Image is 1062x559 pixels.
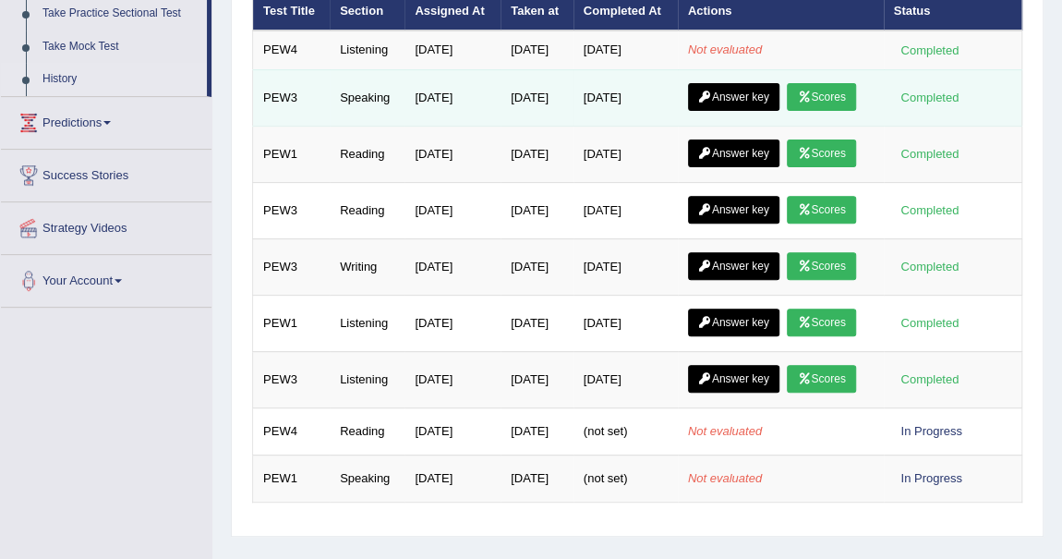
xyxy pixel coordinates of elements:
[688,83,779,111] a: Answer key
[894,88,966,107] div: Completed
[34,63,207,96] a: History
[894,201,966,220] div: Completed
[501,182,573,238] td: [DATE]
[1,255,211,301] a: Your Account
[894,313,966,333] div: Completed
[330,295,404,351] td: Listening
[894,370,966,389] div: Completed
[330,238,404,295] td: Writing
[501,351,573,407] td: [DATE]
[688,424,762,438] em: Not evaluated
[894,468,970,488] div: In Progress
[584,424,628,438] span: (not set)
[1,97,211,143] a: Predictions
[787,252,855,280] a: Scores
[688,140,779,167] a: Answer key
[404,351,501,407] td: [DATE]
[404,238,501,295] td: [DATE]
[688,43,762,56] em: Not evaluated
[253,30,331,69] td: PEW4
[253,455,331,502] td: PEW1
[894,144,966,164] div: Completed
[501,69,573,126] td: [DATE]
[253,351,331,407] td: PEW3
[330,455,404,502] td: Speaking
[330,126,404,182] td: Reading
[330,30,404,69] td: Listening
[404,182,501,238] td: [DATE]
[688,252,779,280] a: Answer key
[1,150,211,196] a: Success Stories
[1,202,211,249] a: Strategy Videos
[573,182,678,238] td: [DATE]
[404,30,501,69] td: [DATE]
[894,41,966,60] div: Completed
[787,365,855,393] a: Scores
[330,182,404,238] td: Reading
[404,126,501,182] td: [DATE]
[253,182,331,238] td: PEW3
[787,309,855,336] a: Scores
[501,238,573,295] td: [DATE]
[330,351,404,407] td: Listening
[688,365,779,393] a: Answer key
[501,407,573,455] td: [DATE]
[573,351,678,407] td: [DATE]
[688,309,779,336] a: Answer key
[573,295,678,351] td: [DATE]
[404,455,501,502] td: [DATE]
[253,295,331,351] td: PEW1
[330,69,404,126] td: Speaking
[253,69,331,126] td: PEW3
[330,407,404,455] td: Reading
[573,30,678,69] td: [DATE]
[34,30,207,64] a: Take Mock Test
[573,126,678,182] td: [DATE]
[404,407,501,455] td: [DATE]
[894,421,970,441] div: In Progress
[253,407,331,455] td: PEW4
[787,196,855,224] a: Scores
[501,455,573,502] td: [DATE]
[501,126,573,182] td: [DATE]
[584,471,628,485] span: (not set)
[688,471,762,485] em: Not evaluated
[787,140,855,167] a: Scores
[404,69,501,126] td: [DATE]
[253,238,331,295] td: PEW3
[573,238,678,295] td: [DATE]
[404,295,501,351] td: [DATE]
[501,30,573,69] td: [DATE]
[894,257,966,276] div: Completed
[253,126,331,182] td: PEW1
[573,69,678,126] td: [DATE]
[688,196,779,224] a: Answer key
[501,295,573,351] td: [DATE]
[787,83,855,111] a: Scores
